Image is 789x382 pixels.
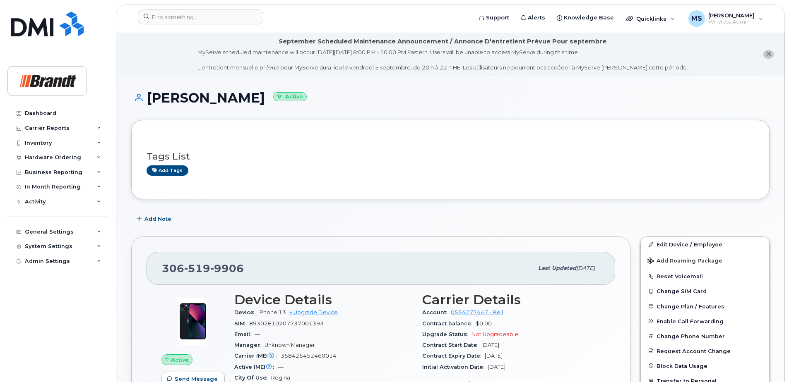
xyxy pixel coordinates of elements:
span: — [255,331,260,337]
a: Edit Device / Employee [641,237,769,252]
h1: [PERSON_NAME] [131,91,770,105]
span: 9906 [210,262,244,275]
span: Contract Start Date [422,342,481,348]
span: Initial Activation Date [422,364,488,370]
h3: Tags List [147,151,754,162]
span: Manager [234,342,265,348]
span: SIM [234,320,249,327]
span: City Of Use [234,375,271,381]
span: Regina [271,375,290,381]
button: Enable Call Forwarding [641,314,769,329]
span: Not Upgradeable [471,331,518,337]
span: Unknown Manager [265,342,315,348]
span: [DATE] [488,364,505,370]
span: Active [171,356,189,364]
span: $0.00 [476,320,492,327]
img: image20231002-3703462-1ig824h.jpeg [168,296,218,346]
span: Enable Call Forwarding [657,318,724,324]
span: Active IMEI [234,364,278,370]
a: 0554277447 - Bell [451,309,503,315]
div: MyServe scheduled maintenance will occur [DATE][DATE] 8:00 PM - 10:00 PM Eastern. Users will be u... [197,48,688,72]
button: Add Roaming Package [641,252,769,269]
span: Device [234,309,258,315]
span: Upgrade Status [422,331,471,337]
span: — [278,364,284,370]
span: iPhone 13 [258,309,286,315]
button: Add Note [131,212,178,227]
span: Contract Expiry Date [422,353,485,359]
span: Email [234,331,255,337]
span: Account [422,309,451,315]
a: + Upgrade Device [289,309,338,315]
h3: Carrier Details [422,292,600,307]
span: [DATE] [485,353,503,359]
span: Add Note [144,215,171,223]
a: Add tags [147,165,188,176]
span: Last updated [538,265,576,271]
button: Change Phone Number [641,329,769,344]
span: Contract balance [422,320,476,327]
span: 89302610207737001393 [249,320,324,327]
span: Change Plan / Features [657,303,724,309]
span: 306 [162,262,244,275]
span: 358425452460014 [281,353,337,359]
span: [DATE] [481,342,499,348]
button: Reset Voicemail [641,269,769,284]
div: September Scheduled Maintenance Announcement / Annonce D'entretient Prévue Pour septembre [279,37,606,46]
span: [DATE] [576,265,595,271]
button: Change Plan / Features [641,299,769,314]
button: Block Data Usage [641,358,769,373]
button: Request Account Change [641,344,769,358]
button: Change SIM Card [641,284,769,298]
h3: Device Details [234,292,412,307]
span: 519 [184,262,210,275]
button: close notification [763,50,774,59]
small: Active [273,92,307,102]
span: Add Roaming Package [647,258,722,265]
span: Carrier IMEI [234,353,281,359]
